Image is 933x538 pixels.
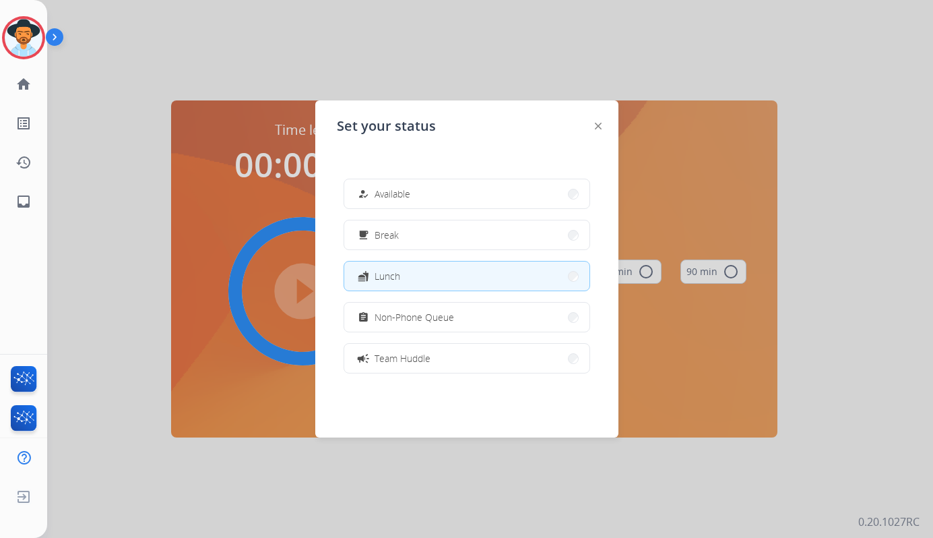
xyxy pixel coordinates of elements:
[357,188,368,200] mat-icon: how_to_reg
[858,514,920,530] p: 0.20.1027RC
[356,351,369,365] mat-icon: campaign
[15,154,32,171] mat-icon: history
[344,303,589,332] button: Non-Phone Queue
[15,193,32,210] mat-icon: inbox
[595,123,602,129] img: close-button
[337,117,436,136] span: Set your status
[5,19,42,57] img: avatar
[15,115,32,131] mat-icon: list_alt
[15,76,32,92] mat-icon: home
[344,262,589,291] button: Lunch
[375,269,400,283] span: Lunch
[375,187,410,201] span: Available
[357,311,368,323] mat-icon: assignment
[344,179,589,208] button: Available
[357,270,368,282] mat-icon: fastfood
[375,351,430,365] span: Team Huddle
[375,228,399,242] span: Break
[375,310,454,324] span: Non-Phone Queue
[344,344,589,373] button: Team Huddle
[357,229,368,241] mat-icon: free_breakfast
[344,220,589,249] button: Break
